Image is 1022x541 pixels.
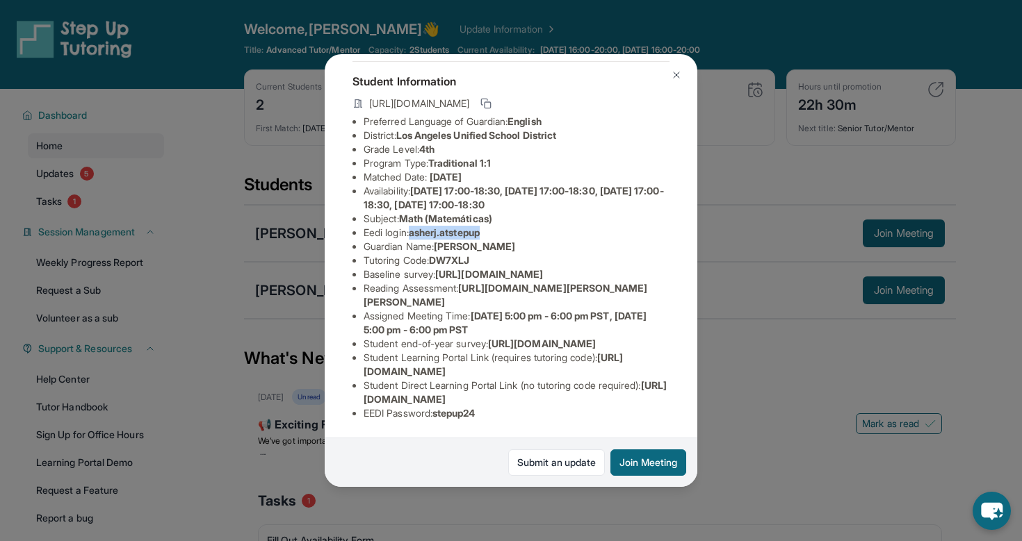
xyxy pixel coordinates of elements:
li: Baseline survey : [364,267,670,281]
li: Preferred Language of Guardian: [364,115,670,128]
li: Student Direct Learning Portal Link (no tutoring code required) : [364,378,670,406]
li: Eedi login : [364,226,670,240]
span: DW7XLJ [429,254,469,266]
span: [URL][DOMAIN_NAME] [369,97,469,110]
span: [DATE] 5:00 pm - 6:00 pm PST, [DATE] 5:00 pm - 6:00 pm PST [364,310,647,335]
button: Copy link [478,95,494,112]
li: District: [364,128,670,142]
span: [URL][DOMAIN_NAME] [488,338,596,349]
li: Student end-of-year survey : [364,337,670,351]
li: Tutoring Code : [364,253,670,267]
li: Guardian Name : [364,240,670,253]
a: Submit an update [508,449,605,476]
span: Los Angeles Unified School District [396,129,556,141]
span: [DATE] [430,171,462,183]
span: Traditional 1:1 [428,157,491,169]
span: [URL][DOMAIN_NAME][PERSON_NAME][PERSON_NAME] [364,282,648,308]
button: chat-button [973,492,1011,530]
img: Close Icon [671,69,682,81]
span: stepup24 [432,407,476,419]
span: asherj.atstepup [409,226,480,238]
li: EEDI Password : [364,406,670,420]
li: Program Type: [364,156,670,170]
button: Join Meeting [610,449,686,476]
span: 4th [419,143,435,155]
li: Availability: [364,184,670,212]
li: Student Learning Portal Link (requires tutoring code) : [364,351,670,378]
li: Assigned Meeting Time : [364,309,670,337]
span: [URL][DOMAIN_NAME] [435,268,543,280]
span: Math (Matemáticas) [399,213,492,224]
h4: Student Information [352,73,670,90]
li: Subject : [364,212,670,226]
span: [PERSON_NAME] [434,240,515,252]
span: English [508,115,542,127]
li: Grade Level: [364,142,670,156]
span: [DATE] 17:00-18:30, [DATE] 17:00-18:30, [DATE] 17:00-18:30, [DATE] 17:00-18:30 [364,185,664,210]
li: Reading Assessment : [364,281,670,309]
li: Matched Date: [364,170,670,184]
